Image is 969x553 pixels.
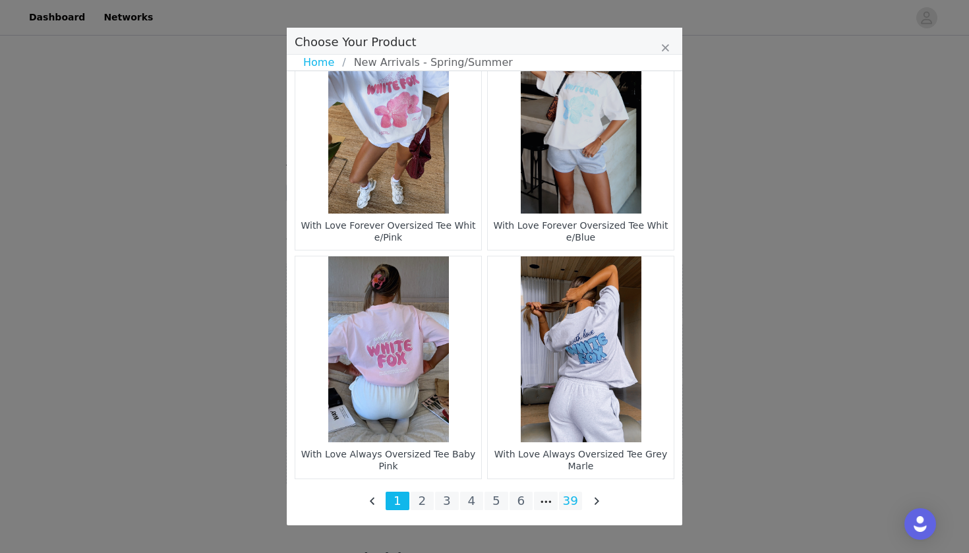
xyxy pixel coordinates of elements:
div: With Love Forever Oversized Tee White/Pink [299,217,478,247]
li: 2 [411,492,434,510]
li: 39 [559,492,583,510]
li: 4 [460,492,484,510]
div: With Love Forever Oversized Tee White/Blue [491,217,670,247]
div: Choose Your Product [287,28,682,525]
li: 5 [484,492,508,510]
li: 3 [435,492,459,510]
li: 6 [510,492,533,510]
span: Choose Your Product [295,35,417,49]
div: With Love Always Oversized Tee Grey Marle [491,446,670,475]
a: Home [303,55,342,71]
button: Close [661,41,669,57]
div: With Love Always Oversized Tee Baby Pink [299,446,478,475]
div: Open Intercom Messenger [904,508,936,540]
li: 1 [386,492,409,510]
